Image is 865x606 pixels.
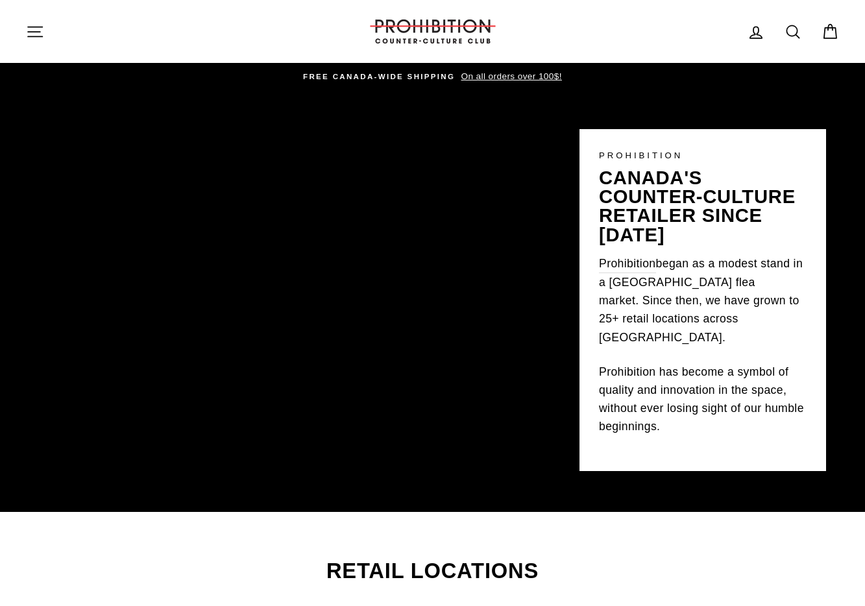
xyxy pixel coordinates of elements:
p: Prohibition has become a symbol of quality and innovation in the space, without ever losing sight... [599,363,807,436]
span: FREE CANADA-WIDE SHIPPING [303,73,455,80]
p: PROHIBITION [599,149,807,162]
span: On all orders over 100$! [457,71,561,81]
h2: Retail Locations [26,561,839,582]
a: Prohibition [599,254,656,273]
p: canada's counter-culture retailer since [DATE] [599,169,807,245]
a: FREE CANADA-WIDE SHIPPING On all orders over 100$! [29,69,836,84]
p: began as a modest stand in a [GEOGRAPHIC_DATA] flea market. Since then, we have grown to 25+ reta... [599,254,807,346]
img: PROHIBITION COUNTER-CULTURE CLUB [368,19,498,43]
